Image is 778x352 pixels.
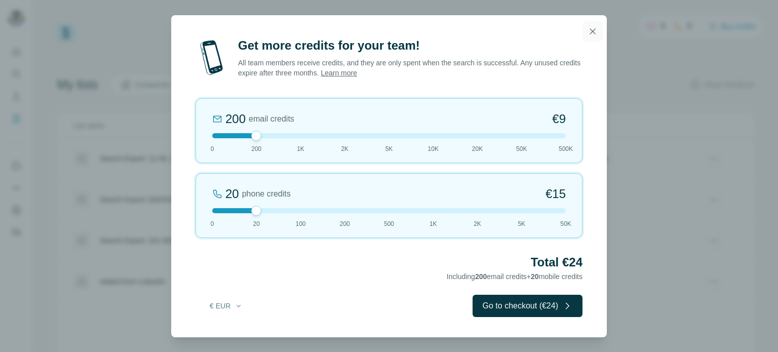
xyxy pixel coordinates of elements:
h2: Total €24 [196,254,582,270]
span: 1K [430,219,437,228]
span: 0 [211,144,214,153]
p: All team members receive credits, and they are only spent when the search is successful. Any unus... [238,58,582,78]
span: 50K [516,144,527,153]
span: 10K [428,144,439,153]
span: 0 [211,219,214,228]
img: mobile-phone [196,37,228,78]
span: Including email credits + mobile credits [447,272,582,281]
span: 100 [295,219,305,228]
button: Go to checkout (€24) [473,295,582,317]
span: 200 [475,272,487,281]
span: 1K [297,144,304,153]
div: 200 [225,111,246,127]
span: 5K [385,144,393,153]
span: 5K [518,219,525,228]
span: 2K [341,144,348,153]
span: email credits [249,113,294,125]
a: Learn more [321,69,357,77]
div: 20 [225,186,239,202]
span: 200 [251,144,261,153]
span: €9 [552,111,566,127]
span: 2K [474,219,481,228]
span: €15 [546,186,566,202]
span: 50K [560,219,571,228]
span: 20 [253,219,260,228]
span: 20 [531,272,539,281]
span: 500 [384,219,394,228]
span: phone credits [242,188,291,200]
button: € EUR [203,297,250,315]
span: 500K [559,144,573,153]
span: 20K [472,144,483,153]
span: 200 [340,219,350,228]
